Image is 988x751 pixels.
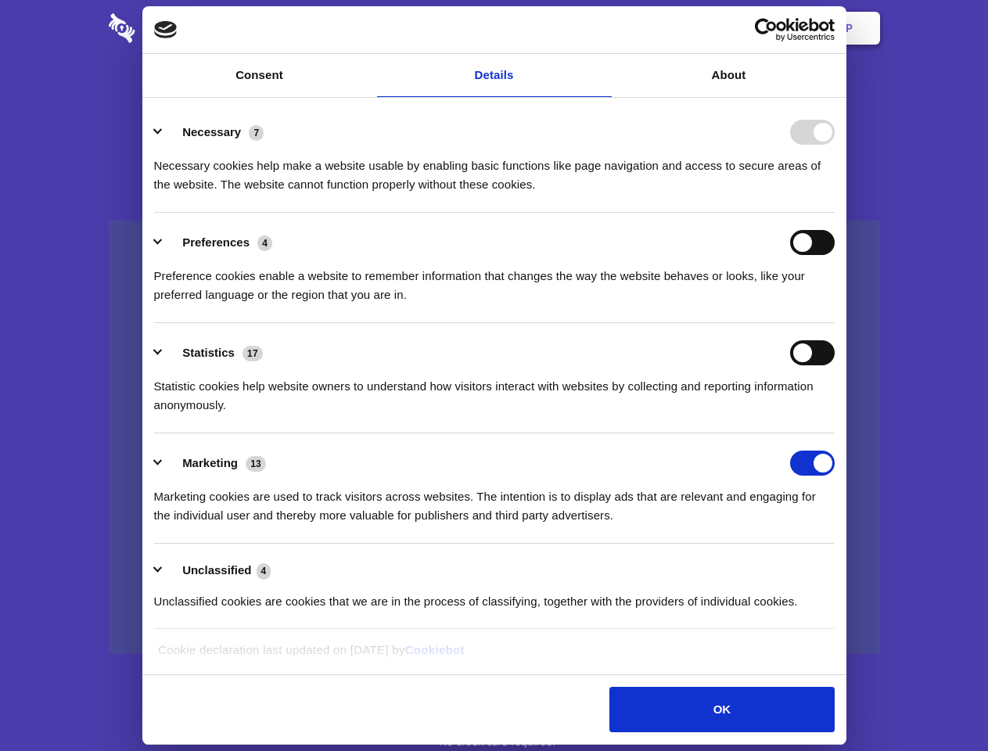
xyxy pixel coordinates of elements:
div: Unclassified cookies are cookies that we are in the process of classifying, together with the pro... [154,580,835,611]
a: Wistia video thumbnail [109,221,880,655]
iframe: Drift Widget Chat Controller [910,673,969,732]
span: 17 [243,346,263,361]
div: Marketing cookies are used to track visitors across websites. The intention is to display ads tha... [154,476,835,525]
h1: Eliminate Slack Data Loss. [109,70,880,127]
span: 4 [257,235,272,251]
a: Details [377,54,612,97]
a: About [612,54,846,97]
label: Necessary [182,125,241,138]
img: logo [154,21,178,38]
div: Necessary cookies help make a website usable by enabling basic functions like page navigation and... [154,145,835,194]
a: Consent [142,54,377,97]
button: Unclassified (4) [154,561,281,580]
span: 4 [257,563,271,579]
button: OK [609,687,834,732]
button: Statistics (17) [154,340,273,365]
div: Cookie declaration last updated on [DATE] by [146,641,842,671]
span: 7 [249,125,264,141]
button: Preferences (4) [154,230,282,255]
label: Preferences [182,235,250,249]
a: Contact [634,4,706,52]
img: logo-wordmark-white-trans-d4663122ce5f474addd5e946df7df03e33cb6a1c49d2221995e7729f52c070b2.svg [109,13,243,43]
a: Pricing [459,4,527,52]
button: Necessary (7) [154,120,274,145]
div: Preference cookies enable a website to remember information that changes the way the website beha... [154,255,835,304]
a: Usercentrics Cookiebot - opens in a new window [698,18,835,41]
button: Marketing (13) [154,451,276,476]
a: Login [710,4,778,52]
h4: Auto-redaction of sensitive data, encrypted data sharing and self-destructing private chats. Shar... [109,142,880,194]
span: 13 [246,456,266,472]
a: Cookiebot [405,643,465,656]
label: Marketing [182,456,238,469]
label: Statistics [182,346,235,359]
div: Statistic cookies help website owners to understand how visitors interact with websites by collec... [154,365,835,415]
